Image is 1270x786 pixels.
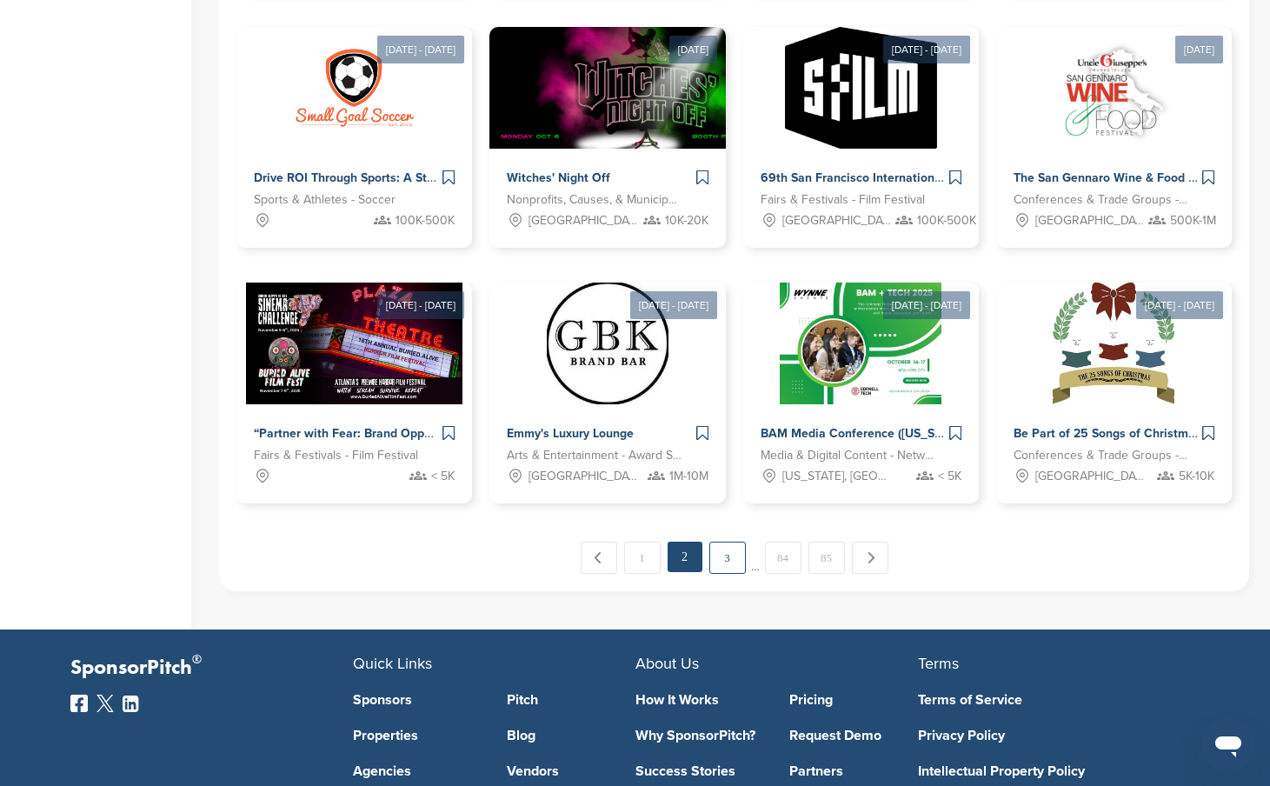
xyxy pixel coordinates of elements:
[761,190,925,210] span: Fairs & Festivals - Film Festival
[669,467,708,486] span: 1M-10M
[529,211,637,230] span: [GEOGRAPHIC_DATA], [GEOGRAPHIC_DATA]
[808,542,845,574] a: 85
[1035,467,1144,486] span: [GEOGRAPHIC_DATA], [GEOGRAPHIC_DATA]
[918,654,959,673] span: Terms
[431,467,455,486] span: < 5K
[761,446,935,465] span: Media & Digital Content - Networking
[236,255,472,503] a: [DATE] - [DATE] Sponsorpitch & “Partner with Fear: Brand Opportunities at the Buried Alive Film F...
[70,695,88,712] img: Facebook
[789,729,918,743] a: Request Demo
[918,729,1174,743] a: Privacy Policy
[789,764,918,778] a: Partners
[254,446,418,465] span: Fairs & Festivals - Film Festival
[761,426,1149,441] span: BAM Media Conference ([US_STATE]) - Business and Technical Media
[1170,211,1216,230] span: 500K-1M
[396,211,455,230] span: 100K-500K
[353,693,482,707] a: Sponsors
[1014,170,1233,185] span: The San Gennaro Wine & Food Festival
[785,27,937,149] img: Sponsorpitch &
[507,693,635,707] a: Pitch
[635,654,699,673] span: About Us
[918,693,1174,707] a: Terms of Service
[996,255,1232,503] a: [DATE] - [DATE] Sponsorpitch & Be Part of 25 Songs of Christmas LIVE – A Holiday Experience That ...
[507,190,682,210] span: Nonprofits, Causes, & Municipalities - Health and Wellness
[1053,283,1174,404] img: Sponsorpitch &
[254,190,396,210] span: Sports & Athletes - Soccer
[507,729,635,743] a: Blog
[353,654,432,673] span: Quick Links
[765,542,801,574] a: 84
[918,764,1174,778] a: Intellectual Property Policy
[1014,190,1188,210] span: Conferences & Trade Groups - Entertainment
[254,426,668,441] span: “Partner with Fear: Brand Opportunities at the Buried Alive Film Festival”
[353,729,482,743] a: Properties
[353,764,482,778] a: Agencies
[761,170,1021,185] span: 69th San Francisco International Film Festival
[529,467,637,486] span: [GEOGRAPHIC_DATA], [GEOGRAPHIC_DATA]
[507,170,610,185] span: Witches' Night Off
[635,693,764,707] a: How It Works
[635,764,764,778] a: Success Stories
[489,255,725,503] a: [DATE] - [DATE] Sponsorpitch & Emmy's Luxury Lounge Arts & Entertainment - Award Show [GEOGRAPHIC...
[547,283,668,404] img: Sponsorpitch &
[782,467,891,486] span: [US_STATE], [GEOGRAPHIC_DATA]
[70,656,353,681] p: SponsorPitch
[1035,211,1144,230] span: [GEOGRAPHIC_DATA], [GEOGRAPHIC_DATA]
[782,211,891,230] span: [GEOGRAPHIC_DATA], [GEOGRAPHIC_DATA]
[1014,446,1188,465] span: Conferences & Trade Groups - Entertainment
[852,542,888,574] a: Next →
[507,446,682,465] span: Arts & Entertainment - Award Show
[581,542,617,574] a: ← Previous
[507,426,634,441] span: Emmy's Luxury Lounge
[883,291,970,319] div: [DATE] - [DATE]
[1200,716,1256,772] iframe: Button to launch messaging window
[1179,467,1214,486] span: 5K-10K
[635,729,764,743] a: Why SponsorPitch?
[254,170,602,185] span: Drive ROI Through Sports: A Strategic Investment Opportunity
[668,542,702,572] em: 2
[630,291,717,319] div: [DATE] - [DATE]
[294,27,416,149] img: Sponsorpitch &
[883,36,970,63] div: [DATE] - [DATE]
[669,36,717,63] div: [DATE]
[489,27,809,149] img: Sponsorpitch &
[377,291,464,319] div: [DATE] - [DATE]
[1175,36,1223,63] div: [DATE]
[938,467,961,486] span: < 5K
[665,211,708,230] span: 10K-20K
[624,542,661,574] a: 1
[780,283,942,404] img: Sponsorpitch &
[246,283,462,404] img: Sponsorpitch &
[96,695,114,712] img: Twitter
[1046,27,1182,149] img: Sponsorpitch &
[1136,291,1223,319] div: [DATE] - [DATE]
[192,649,202,670] span: ®
[789,693,918,707] a: Pricing
[377,36,464,63] div: [DATE] - [DATE]
[917,211,976,230] span: 100K-500K
[751,542,760,573] span: …
[709,542,746,574] a: 3
[743,255,979,503] a: [DATE] - [DATE] Sponsorpitch & BAM Media Conference ([US_STATE]) - Business and Technical Media M...
[507,764,635,778] a: Vendors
